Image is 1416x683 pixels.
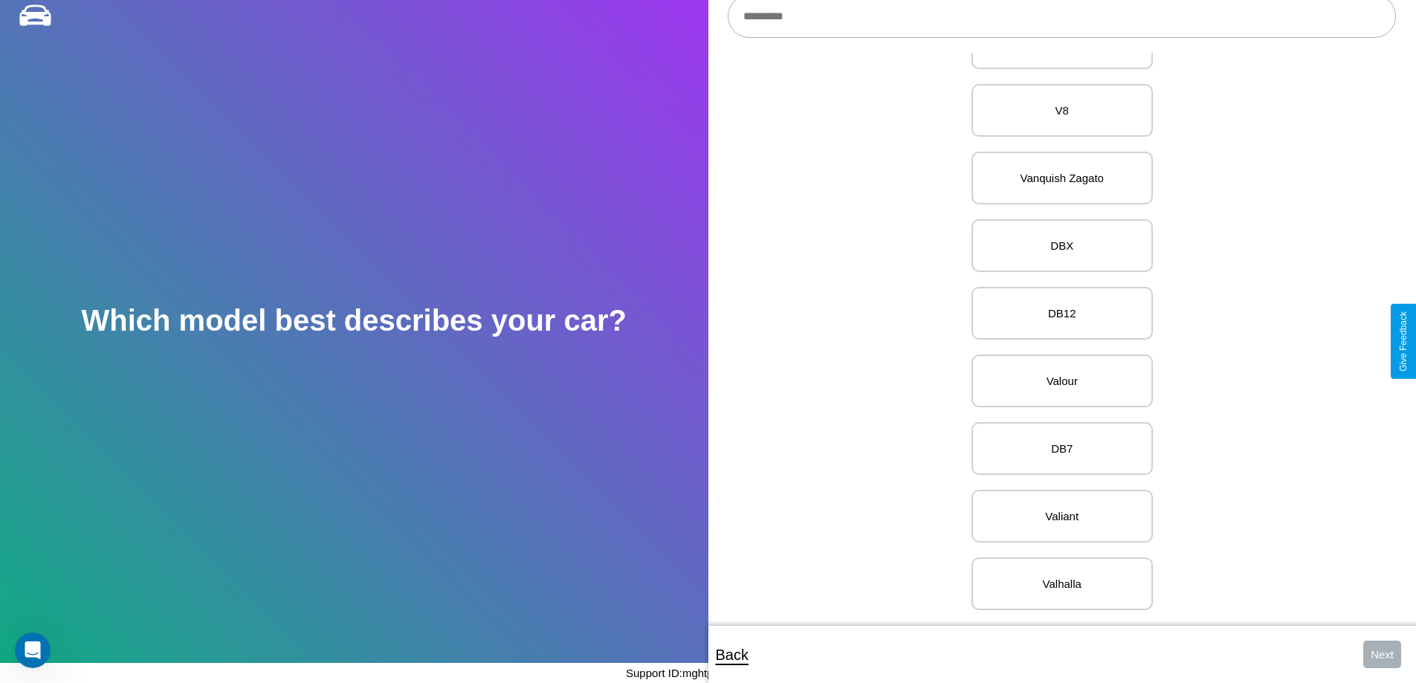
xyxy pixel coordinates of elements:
[1363,641,1401,668] button: Next
[988,438,1137,459] p: DB7
[988,168,1137,188] p: Vanquish Zagato
[988,574,1137,594] p: Valhalla
[15,632,51,668] iframe: Intercom live chat
[988,506,1137,526] p: Valiant
[988,371,1137,391] p: Valour
[716,641,749,668] p: Back
[1398,311,1409,372] div: Give Feedback
[81,304,627,337] h2: Which model best describes your car?
[988,303,1137,323] p: DB12
[626,663,790,683] p: Support ID: mghtpjca2y0xaz0dk1f
[988,100,1137,120] p: V8
[988,236,1137,256] p: DBX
